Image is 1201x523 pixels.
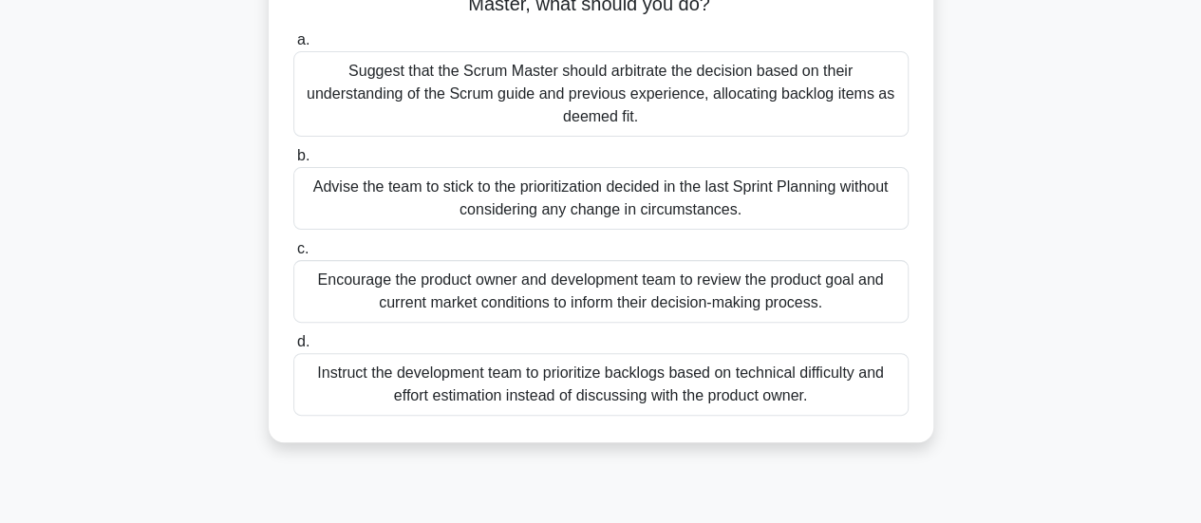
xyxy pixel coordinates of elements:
[293,260,909,323] div: Encourage the product owner and development team to review the product goal and current market co...
[293,51,909,137] div: Suggest that the Scrum Master should arbitrate the decision based on their understanding of the S...
[293,353,909,416] div: Instruct the development team to prioritize backlogs based on technical difficulty and effort est...
[297,147,310,163] span: b.
[297,333,310,349] span: d.
[297,31,310,47] span: a.
[293,167,909,230] div: Advise the team to stick to the prioritization decided in the last Sprint Planning without consid...
[297,240,309,256] span: c.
